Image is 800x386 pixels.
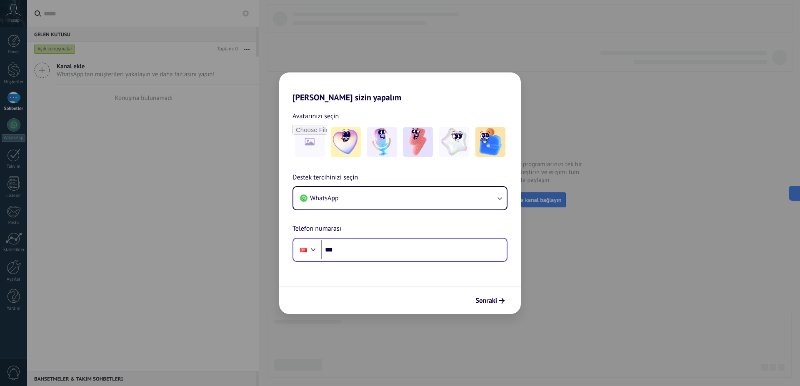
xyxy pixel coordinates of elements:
[296,241,312,259] div: Turkey: + 90
[475,127,505,157] img: -5.jpeg
[367,127,397,157] img: -2.jpeg
[331,127,361,157] img: -1.jpeg
[292,111,339,122] span: Avatarınızı seçin
[279,72,521,102] h2: [PERSON_NAME] sizin yapalım
[403,127,433,157] img: -3.jpeg
[439,127,469,157] img: -4.jpeg
[292,172,358,183] span: Destek tercihinizi seçin
[293,187,507,209] button: WhatsApp
[472,294,508,308] button: Sonraki
[475,298,497,304] span: Sonraki
[292,224,341,234] span: Telefon numarası
[310,194,339,202] span: WhatsApp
